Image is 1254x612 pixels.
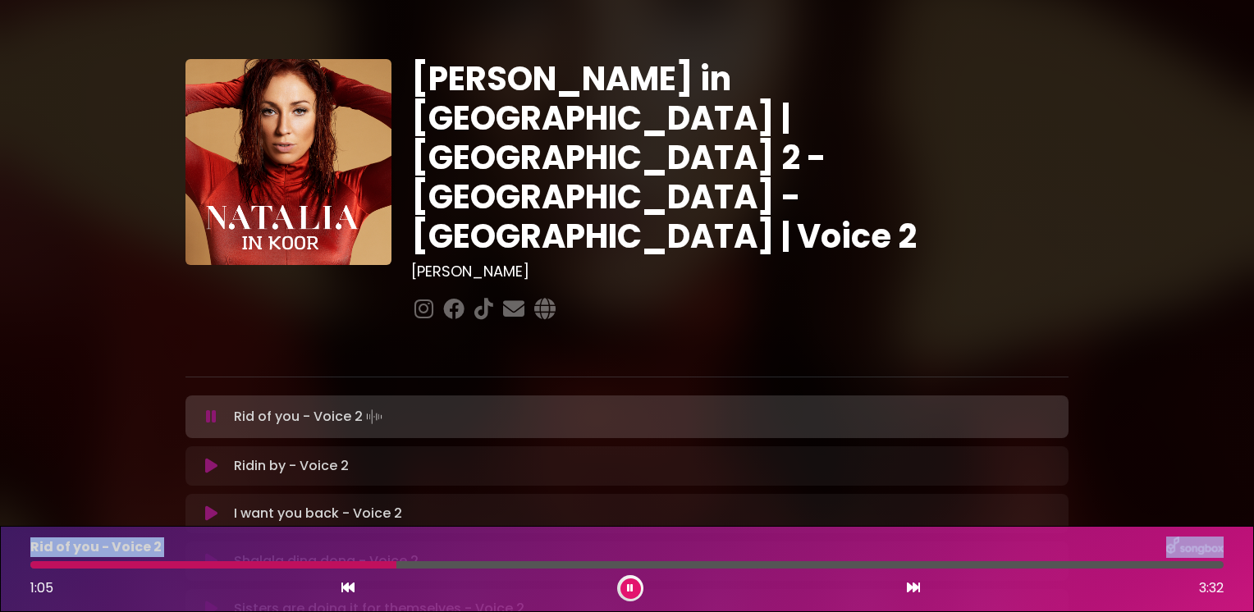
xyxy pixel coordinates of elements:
p: Ridin by - Voice 2 [234,456,349,476]
h3: [PERSON_NAME] [411,263,1069,281]
img: YTVS25JmS9CLUqXqkEhs [185,59,391,265]
span: 3:32 [1199,578,1224,598]
p: Rid of you - Voice 2 [234,405,386,428]
img: songbox-logo-white.png [1166,537,1224,558]
h1: [PERSON_NAME] in [GEOGRAPHIC_DATA] | [GEOGRAPHIC_DATA] 2 - [GEOGRAPHIC_DATA] - [GEOGRAPHIC_DATA] ... [411,59,1069,256]
img: waveform4.gif [363,405,386,428]
p: I want you back - Voice 2 [234,504,402,523]
span: 1:05 [30,578,53,597]
p: Rid of you - Voice 2 [30,537,162,557]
